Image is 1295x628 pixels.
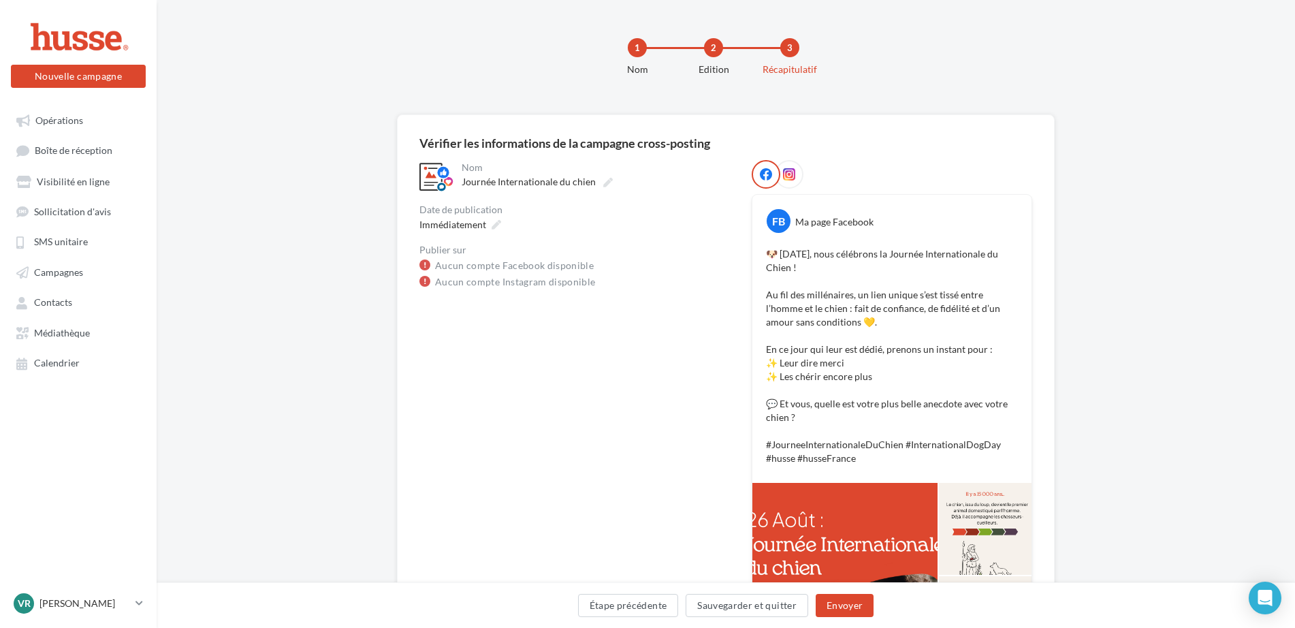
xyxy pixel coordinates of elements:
div: 2 [704,38,723,57]
a: Visibilité en ligne [8,169,148,193]
a: Aucun compte Facebook disponible [435,257,594,274]
a: Sollicitation d'avis [8,199,148,223]
button: Nouvelle campagne [11,65,146,88]
div: FB [767,209,790,233]
a: SMS unitaire [8,229,148,253]
div: Récapitulatif [746,63,833,76]
p: 🐶 [DATE], nous célébrons la Journée Internationale du Chien ! Au fil des millénaires, un lien uni... [766,247,1018,465]
a: Boîte de réception [8,138,148,163]
a: Calendrier [8,350,148,375]
span: Médiathèque [34,327,90,339]
a: Aucun compte Instagram disponible [435,274,596,290]
div: 1 [628,38,647,57]
div: 3 [780,38,799,57]
div: Open Intercom Messenger [1249,582,1281,614]
span: Boîte de réception [35,145,112,157]
div: Ma page Facebook [795,215,874,229]
span: SMS unitaire [34,236,88,248]
div: Date de publication [419,205,730,215]
span: Calendrier [34,358,80,369]
span: Visibilité en ligne [37,176,110,187]
button: Étape précédente [578,594,679,617]
div: Vérifier les informations de la campagne cross-posting [419,137,710,149]
span: Journée Internationale du chien [462,176,596,187]
span: Contacts [34,297,72,309]
a: Campagnes [8,260,148,284]
a: Médiathèque [8,320,148,345]
span: Immédiatement [419,219,486,230]
div: Nom [594,63,681,76]
button: Sauvegarder et quitter [686,594,808,617]
div: Nom [462,163,727,172]
div: Edition [670,63,757,76]
a: Opérations [8,108,148,132]
div: Publier sur [419,245,730,255]
span: Campagnes [34,266,83,278]
span: Opérations [35,114,83,126]
span: Vr [18,597,31,610]
a: Contacts [8,289,148,314]
span: Sollicitation d'avis [34,206,111,217]
button: Envoyer [816,594,874,617]
p: [PERSON_NAME] [39,597,130,610]
a: Vr [PERSON_NAME] [11,591,146,616]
